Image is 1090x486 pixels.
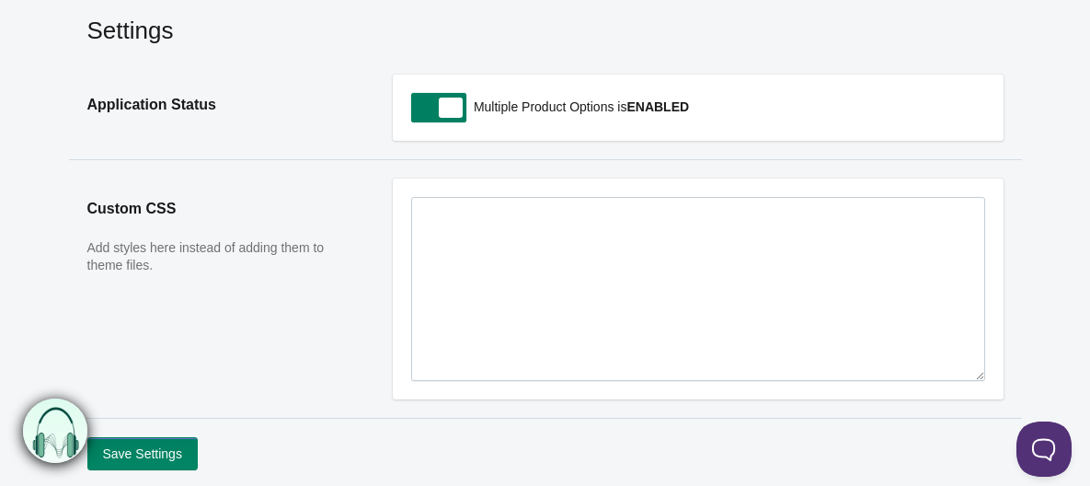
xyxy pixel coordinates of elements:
[87,14,1004,47] h2: Settings
[24,399,88,464] img: bxm.png
[87,239,356,275] p: Add styles here instead of adding them to theme files.
[87,437,198,470] button: Save Settings
[87,75,356,135] h2: Application Status
[626,99,689,114] b: ENABLED
[469,93,985,121] p: Multiple Product Options is
[87,179,356,239] h2: Custom CSS
[1016,422,1072,477] iframe: Toggle Customer Support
